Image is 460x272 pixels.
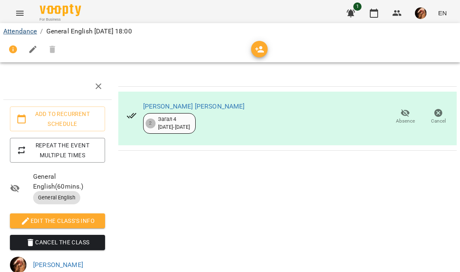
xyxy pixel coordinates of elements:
[10,3,30,23] button: Menu
[389,105,422,128] button: Absence
[33,172,105,191] span: General English ( 60 mins. )
[396,118,415,125] span: Absence
[422,105,455,128] button: Cancel
[10,138,105,163] button: Repeat the event multiple times
[431,118,446,125] span: Cancel
[158,116,190,131] div: Загал 4 [DATE] - [DATE]
[143,102,245,110] a: [PERSON_NAME] [PERSON_NAME]
[40,17,81,22] span: For Business
[33,261,83,269] a: [PERSON_NAME]
[3,27,37,35] a: Attendance
[17,140,98,160] span: Repeat the event multiple times
[17,109,98,129] span: Add to recurrent schedule
[17,237,98,247] span: Cancel the class
[33,194,80,201] span: General English
[415,7,426,19] img: c8e0f8f11f5ebb5948ff4c20ade7ab01.jpg
[438,9,447,17] span: EN
[10,213,105,228] button: Edit the class's Info
[40,4,81,16] img: Voopty Logo
[46,26,132,36] p: General English [DATE] 18:00
[10,235,105,250] button: Cancel the class
[353,2,362,11] span: 1
[3,26,457,36] nav: breadcrumb
[146,118,156,128] div: 2
[435,5,450,21] button: EN
[17,216,98,226] span: Edit the class's Info
[40,26,43,36] li: /
[10,106,105,131] button: Add to recurrent schedule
